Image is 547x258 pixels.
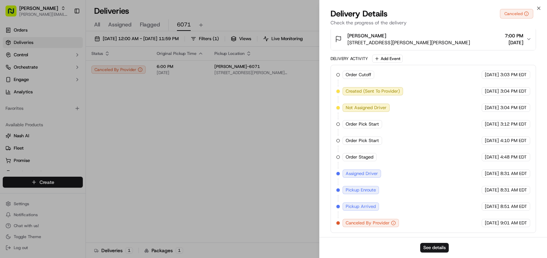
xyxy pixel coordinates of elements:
[505,39,523,46] span: [DATE]
[346,121,379,127] span: Order Pick Start
[23,66,113,72] div: Start new chat
[346,105,387,111] span: Not Assigned Driver
[14,99,53,106] span: Knowledge Base
[7,66,19,78] img: 1736555255976-a54dd68f-1ca7-489b-9aae-adbdc363a1c4
[500,220,527,226] span: 9:01 AM EDT
[346,154,373,160] span: Order Staged
[4,97,55,109] a: 📗Knowledge Base
[117,68,125,76] button: Start new chat
[485,154,499,160] span: [DATE]
[485,121,499,127] span: [DATE]
[500,72,527,78] span: 3:03 PM EDT
[485,171,499,177] span: [DATE]
[500,187,527,193] span: 8:31 AM EDT
[68,116,83,121] span: Pylon
[331,56,368,61] div: Delivery Activity
[485,72,499,78] span: [DATE]
[500,171,527,177] span: 8:31 AM EDT
[347,39,470,46] span: [STREET_ADDRESS][PERSON_NAME][PERSON_NAME]
[500,88,527,94] span: 3:04 PM EDT
[23,72,87,78] div: We're available if you need us!
[420,243,449,253] button: See details
[500,203,527,210] span: 8:51 AM EDT
[500,121,527,127] span: 3:12 PM EDT
[55,97,113,109] a: 💻API Documentation
[485,203,499,210] span: [DATE]
[505,32,523,39] span: 7:00 PM
[485,88,499,94] span: [DATE]
[347,32,386,39] span: [PERSON_NAME]
[485,220,499,226] span: [DATE]
[346,72,371,78] span: Order Cutoff
[485,138,499,144] span: [DATE]
[500,138,527,144] span: 4:10 PM EDT
[485,187,499,193] span: [DATE]
[58,100,64,106] div: 💻
[18,44,124,51] input: Got a question? Start typing here...
[331,28,536,50] button: [PERSON_NAME][STREET_ADDRESS][PERSON_NAME][PERSON_NAME]7:00 PM[DATE]
[7,100,12,106] div: 📗
[346,203,376,210] span: Pickup Arrived
[346,187,376,193] span: Pickup Enroute
[331,8,388,19] span: Delivery Details
[346,138,379,144] span: Order Pick Start
[500,154,527,160] span: 4:48 PM EDT
[500,105,527,111] span: 3:04 PM EDT
[7,27,125,38] p: Welcome 👋
[346,220,390,226] span: Canceled By Provider
[331,19,536,26] p: Check the progress of the delivery
[65,99,110,106] span: API Documentation
[500,9,533,19] button: Canceled
[346,171,378,177] span: Assigned Driver
[7,7,21,21] img: Nash
[346,88,400,94] span: Created (Sent To Provider)
[48,116,83,121] a: Powered byPylon
[485,105,499,111] span: [DATE]
[372,55,403,63] button: Add Event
